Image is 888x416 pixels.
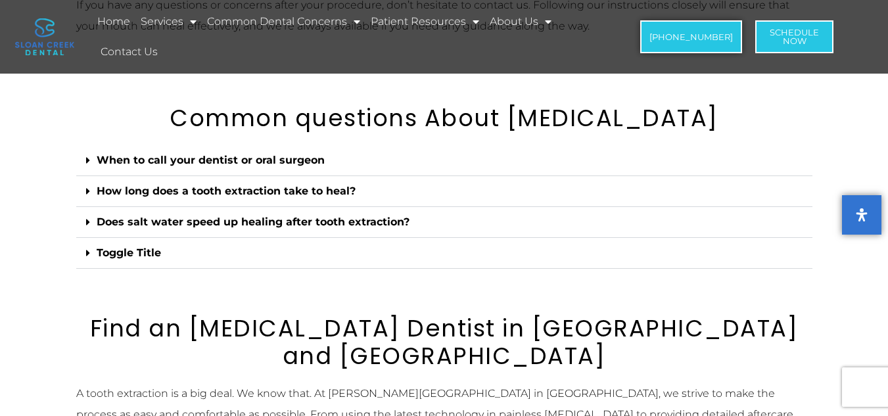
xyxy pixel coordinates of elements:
[640,20,742,53] a: [PHONE_NUMBER]
[76,207,812,238] div: Does salt water speed up healing after tooth extraction?
[842,195,881,235] button: Open Accessibility Panel
[755,20,833,53] a: ScheduleNow
[205,7,362,37] a: Common Dental Concerns
[97,246,161,259] a: Toggle Title
[76,238,812,269] div: Toggle Title
[649,33,733,41] span: [PHONE_NUMBER]
[76,145,812,176] div: When to call your dentist or oral surgeon
[488,7,553,37] a: About Us
[95,7,609,67] nav: Menu
[95,7,132,37] a: Home
[97,154,325,166] a: When to call your dentist or oral surgeon
[97,216,409,228] a: Does salt water speed up healing after tooth extraction?
[76,176,812,207] div: How long does a tooth extraction take to heal?
[139,7,199,37] a: Services
[76,315,812,370] h2: Find an [MEDICAL_DATA] Dentist in [GEOGRAPHIC_DATA] and [GEOGRAPHIC_DATA]
[770,28,819,45] span: Schedule Now
[15,18,74,55] img: logo
[76,104,812,132] h2: Common questions About [MEDICAL_DATA]
[99,37,160,67] a: Contact Us
[369,7,481,37] a: Patient Resources
[97,185,356,197] a: How long does a tooth extraction take to heal?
